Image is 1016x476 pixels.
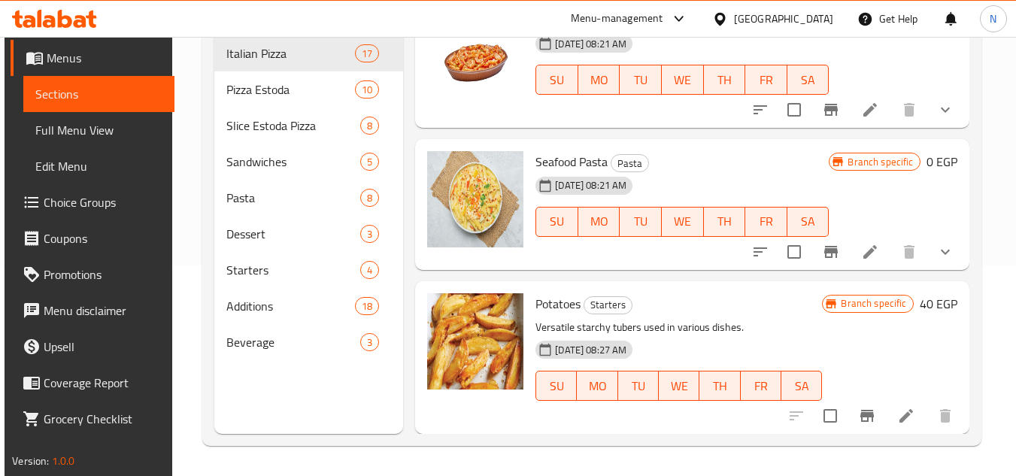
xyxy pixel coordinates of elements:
[745,65,787,95] button: FR
[751,211,781,232] span: FR
[35,121,162,139] span: Full Menu View
[584,211,614,232] span: MO
[52,451,75,471] span: 1.0.0
[356,299,378,314] span: 18
[360,333,379,351] div: items
[668,211,698,232] span: WE
[214,108,403,144] div: Slice Estoda Pizza8
[35,85,162,103] span: Sections
[742,234,778,270] button: sort-choices
[214,180,403,216] div: Pasta8
[787,65,829,95] button: SA
[226,261,360,279] span: Starters
[361,335,378,350] span: 3
[214,216,403,252] div: Dessert3
[11,184,174,220] a: Choice Groups
[214,252,403,288] div: Starters4
[704,207,746,237] button: TH
[214,29,403,366] nav: Menu sections
[11,293,174,329] a: Menu disclaimer
[920,293,957,314] h6: 40 EGP
[535,371,577,401] button: SU
[361,119,378,133] span: 8
[356,83,378,97] span: 10
[361,191,378,205] span: 8
[710,69,740,91] span: TH
[611,155,648,172] span: Pasta
[835,296,912,311] span: Branch specific
[584,296,632,314] div: Starters
[705,375,734,397] span: TH
[542,375,571,397] span: SU
[23,76,174,112] a: Sections
[12,451,49,471] span: Version:
[44,265,162,283] span: Promotions
[742,92,778,128] button: sort-choices
[626,69,656,91] span: TU
[44,338,162,356] span: Upsell
[778,94,810,126] span: Select to update
[226,117,360,135] span: Slice Estoda Pizza
[813,92,849,128] button: Branch-specific-item
[699,371,740,401] button: TH
[659,371,699,401] button: WE
[549,343,632,357] span: [DATE] 08:27 AM
[793,211,823,232] span: SA
[214,35,403,71] div: Italian Pizza17
[44,374,162,392] span: Coverage Report
[665,375,693,397] span: WE
[44,410,162,428] span: Grocery Checklist
[23,112,174,148] a: Full Menu View
[44,302,162,320] span: Menu disclaimer
[578,207,620,237] button: MO
[361,263,378,277] span: 4
[535,318,822,337] p: Versatile starchy tubers used in various dishes.
[842,155,919,169] span: Branch specific
[226,44,355,62] span: Italian Pizza
[626,211,656,232] span: TU
[936,243,954,261] svg: Show Choices
[584,296,632,314] span: Starters
[11,401,174,437] a: Grocery Checklist
[927,398,963,434] button: delete
[787,375,816,397] span: SA
[214,324,403,360] div: Beverage3
[11,40,174,76] a: Menus
[927,92,963,128] button: show more
[620,65,662,95] button: TU
[787,207,829,237] button: SA
[35,157,162,175] span: Edit Menu
[861,243,879,261] a: Edit menu item
[11,329,174,365] a: Upsell
[226,297,355,315] span: Additions
[11,220,174,256] a: Coupons
[226,333,360,351] div: Beverage
[897,407,915,425] a: Edit menu item
[427,151,523,247] img: Seafood Pasta
[741,371,781,401] button: FR
[861,101,879,119] a: Edit menu item
[927,151,957,172] h6: 0 EGP
[751,69,781,91] span: FR
[535,150,608,173] span: Seafood Pasta
[360,189,379,207] div: items
[584,69,614,91] span: MO
[549,37,632,51] span: [DATE] 08:21 AM
[226,153,360,171] span: Sandwiches
[734,11,833,27] div: [GEOGRAPHIC_DATA]
[747,375,775,397] span: FR
[542,211,572,232] span: SU
[226,225,360,243] span: Dessert
[620,207,662,237] button: TU
[355,297,379,315] div: items
[44,193,162,211] span: Choice Groups
[11,365,174,401] a: Coverage Report
[781,371,822,401] button: SA
[535,65,578,95] button: SU
[891,92,927,128] button: delete
[226,189,360,207] span: Pasta
[927,234,963,270] button: show more
[577,371,617,401] button: MO
[813,234,849,270] button: Branch-specific-item
[778,236,810,268] span: Select to update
